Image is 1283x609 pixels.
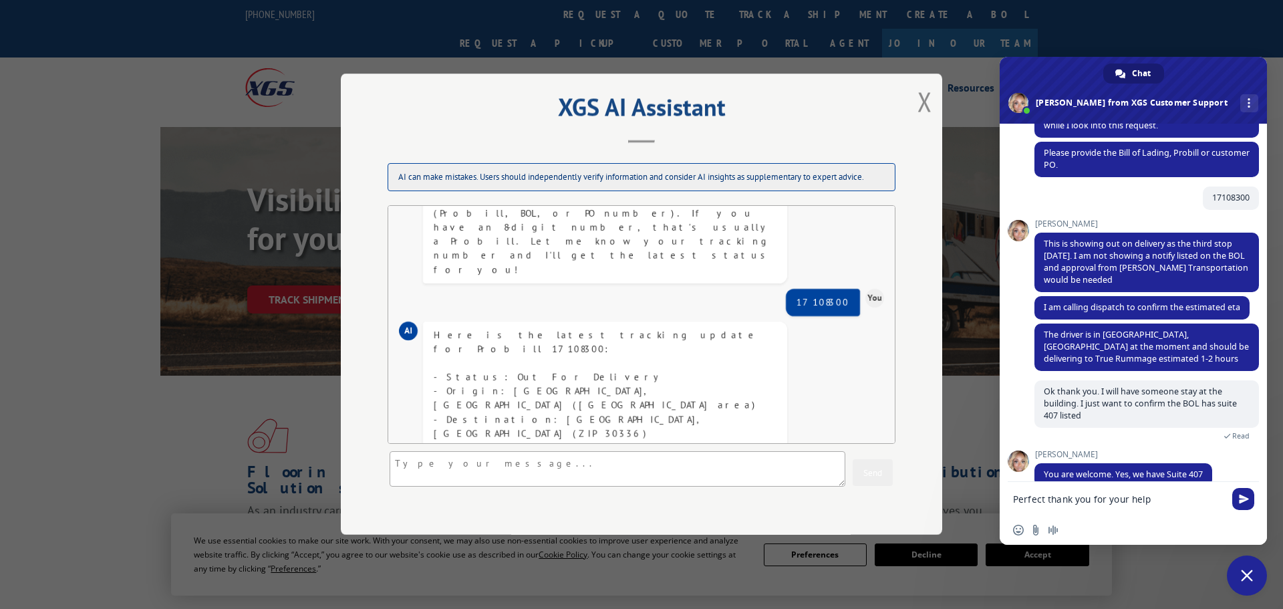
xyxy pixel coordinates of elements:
[853,460,893,487] button: Send
[1232,488,1254,510] span: Send
[374,98,909,123] h2: XGS AI Assistant
[1013,525,1024,535] span: Insert an emoji
[1240,94,1258,112] div: More channels
[1227,556,1267,596] div: Close chat
[1103,64,1164,84] div: Chat
[1044,238,1248,285] span: This is showing out on delivery as the third stop [DATE]. I am not showing a notify listed on the...
[797,295,849,310] div: 17108300
[399,322,418,340] div: AI
[1132,64,1151,84] span: Chat
[1013,493,1224,505] textarea: Compose your message...
[1034,219,1259,229] span: [PERSON_NAME]
[1044,147,1250,170] span: Please provide the Bill of Lading, Probill or customer PO.
[388,164,895,192] div: AI can make mistakes. Users should independently verify information and consider AI insights as s...
[434,328,776,581] div: Here is the latest tracking update for Probill 17108300: - Status: Out For Delivery - Origin: [GE...
[1044,329,1249,364] span: The driver is in [GEOGRAPHIC_DATA], [GEOGRAPHIC_DATA] at the moment and should be delivering to T...
[1212,192,1250,203] span: 17108300
[917,84,932,119] button: Close modal
[434,178,776,277] div: To provide a tracking update, please share your tracking number (Probill, BOL, or PO number). If ...
[1044,469,1203,480] span: You are welcome. Yes, we have Suite 407
[1044,301,1240,313] span: I am calling dispatch to confirm the estimated eta
[1232,431,1250,441] span: Read
[1030,525,1041,535] span: Send a file
[865,289,884,308] div: You
[1048,525,1058,535] span: Audio message
[1044,386,1237,421] span: Ok thank you. I will have someone stay at the building. I just want to confirm the BOL has suite ...
[1034,450,1212,459] span: [PERSON_NAME]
